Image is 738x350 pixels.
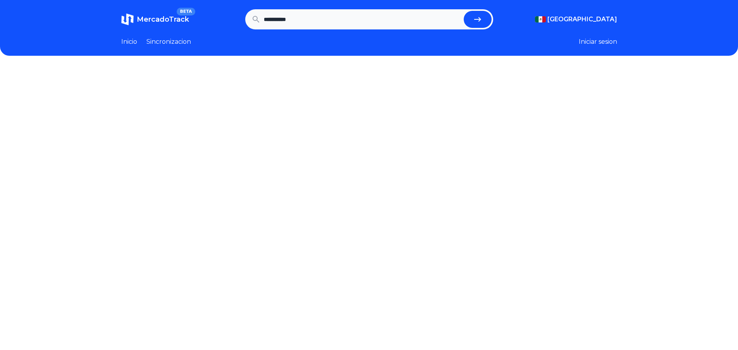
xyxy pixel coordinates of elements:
a: Inicio [121,37,137,46]
img: Mexico [535,16,546,22]
span: BETA [177,8,195,15]
a: Sincronizacion [146,37,191,46]
span: [GEOGRAPHIC_DATA] [547,15,617,24]
img: MercadoTrack [121,13,134,26]
span: MercadoTrack [137,15,189,24]
button: [GEOGRAPHIC_DATA] [535,15,617,24]
a: MercadoTrackBETA [121,13,189,26]
button: Iniciar sesion [579,37,617,46]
